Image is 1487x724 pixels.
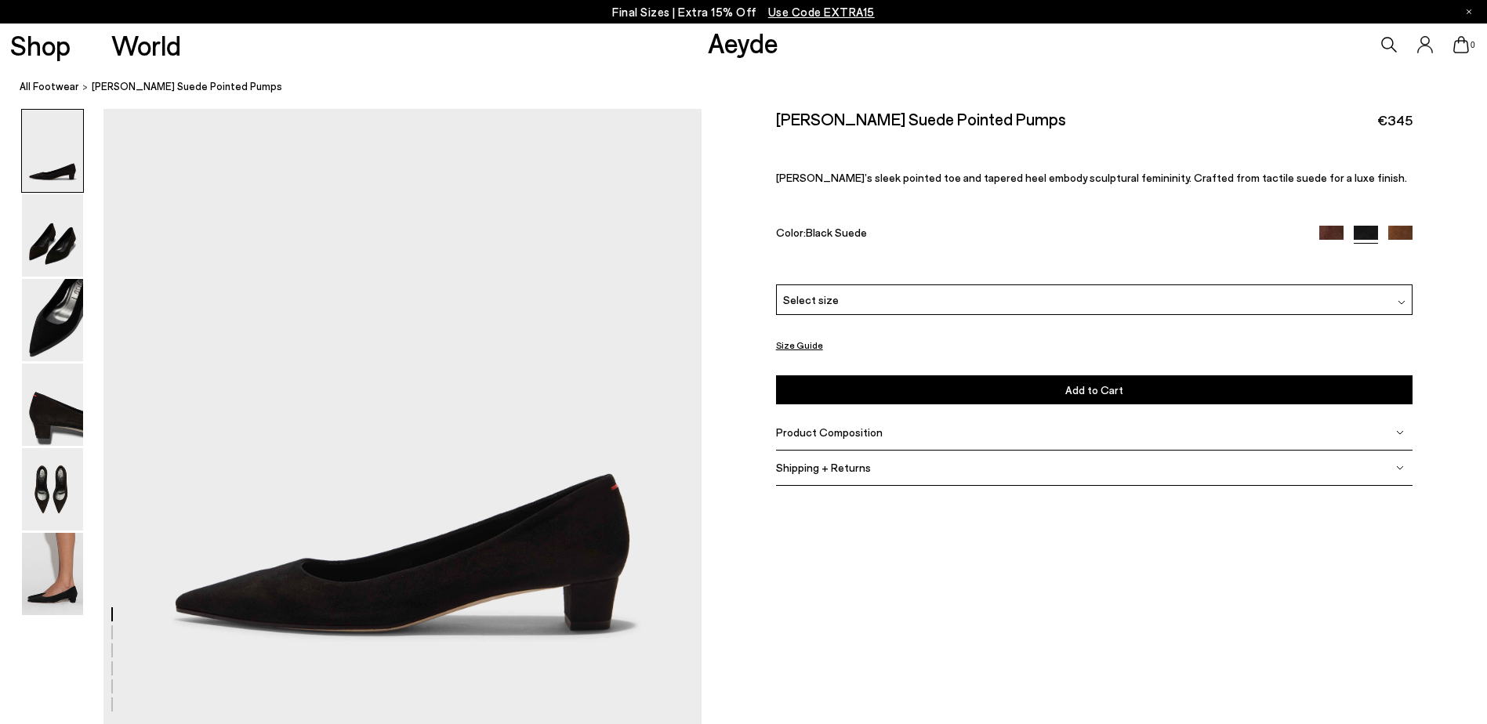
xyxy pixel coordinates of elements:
[776,335,823,355] button: Size Guide
[22,533,83,615] img: Judi Suede Pointed Pumps - Image 6
[1377,110,1413,130] span: €345
[1398,299,1405,306] img: svg%3E
[111,31,181,59] a: World
[22,364,83,446] img: Judi Suede Pointed Pumps - Image 4
[1065,383,1123,396] span: Add to Cart
[20,78,79,95] a: All Footwear
[22,448,83,530] img: Judi Suede Pointed Pumps - Image 5
[776,171,1413,184] p: [PERSON_NAME]’s sleek pointed toe and tapered heel embody sculptural femininity. Crafted from tac...
[776,226,1299,244] div: Color:
[1469,41,1477,49] span: 0
[708,26,778,59] a: Aeyde
[776,461,871,474] span: Shipping + Returns
[776,425,883,439] span: Product Composition
[20,66,1487,109] nav: breadcrumb
[612,2,875,22] p: Final Sizes | Extra 15% Off
[768,5,875,19] span: Navigate to /collections/ss25-final-sizes
[10,31,71,59] a: Shop
[1453,36,1469,53] a: 0
[22,279,83,361] img: Judi Suede Pointed Pumps - Image 3
[776,375,1413,404] button: Add to Cart
[783,291,839,308] span: Select size
[92,78,282,95] span: [PERSON_NAME] Suede Pointed Pumps
[1396,429,1404,436] img: svg%3E
[22,194,83,277] img: Judi Suede Pointed Pumps - Image 2
[1396,464,1404,472] img: svg%3E
[806,226,867,239] span: Black Suede
[776,109,1066,129] h2: [PERSON_NAME] Suede Pointed Pumps
[22,110,83,192] img: Judi Suede Pointed Pumps - Image 1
